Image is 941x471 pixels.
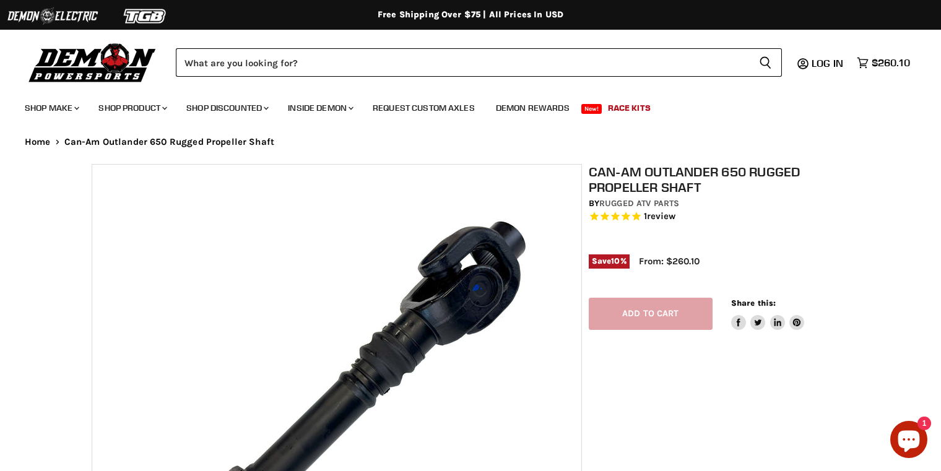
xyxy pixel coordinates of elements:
span: 1 reviews [644,211,676,222]
img: Demon Powersports [25,40,160,84]
span: 10 [611,256,620,266]
a: Race Kits [599,95,660,121]
a: Log in [806,58,851,69]
a: Demon Rewards [487,95,579,121]
a: Home [25,137,51,147]
span: Share this: [731,298,776,308]
a: Shop Discounted [177,95,276,121]
span: review [647,211,676,222]
input: Search [176,48,749,77]
a: Request Custom Axles [363,95,484,121]
h1: Can-Am Outlander 650 Rugged Propeller Shaft [589,164,856,195]
span: New! [581,104,602,114]
span: Log in [812,57,843,69]
form: Product [176,48,782,77]
span: Can-Am Outlander 650 Rugged Propeller Shaft [64,137,274,147]
a: Rugged ATV Parts [599,198,679,209]
a: Inside Demon [279,95,361,121]
a: Shop Product [89,95,175,121]
img: TGB Logo 2 [99,4,192,28]
span: $260.10 [872,57,910,69]
inbox-online-store-chat: Shopify online store chat [887,421,931,461]
span: From: $260.10 [639,256,700,267]
a: $260.10 [851,54,916,72]
img: Demon Electric Logo 2 [6,4,99,28]
aside: Share this: [731,298,805,331]
ul: Main menu [15,90,907,121]
button: Search [749,48,782,77]
a: Shop Make [15,95,87,121]
span: Save % [589,254,630,268]
div: by [589,197,856,210]
span: Rated 5.0 out of 5 stars 1 reviews [589,210,856,223]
